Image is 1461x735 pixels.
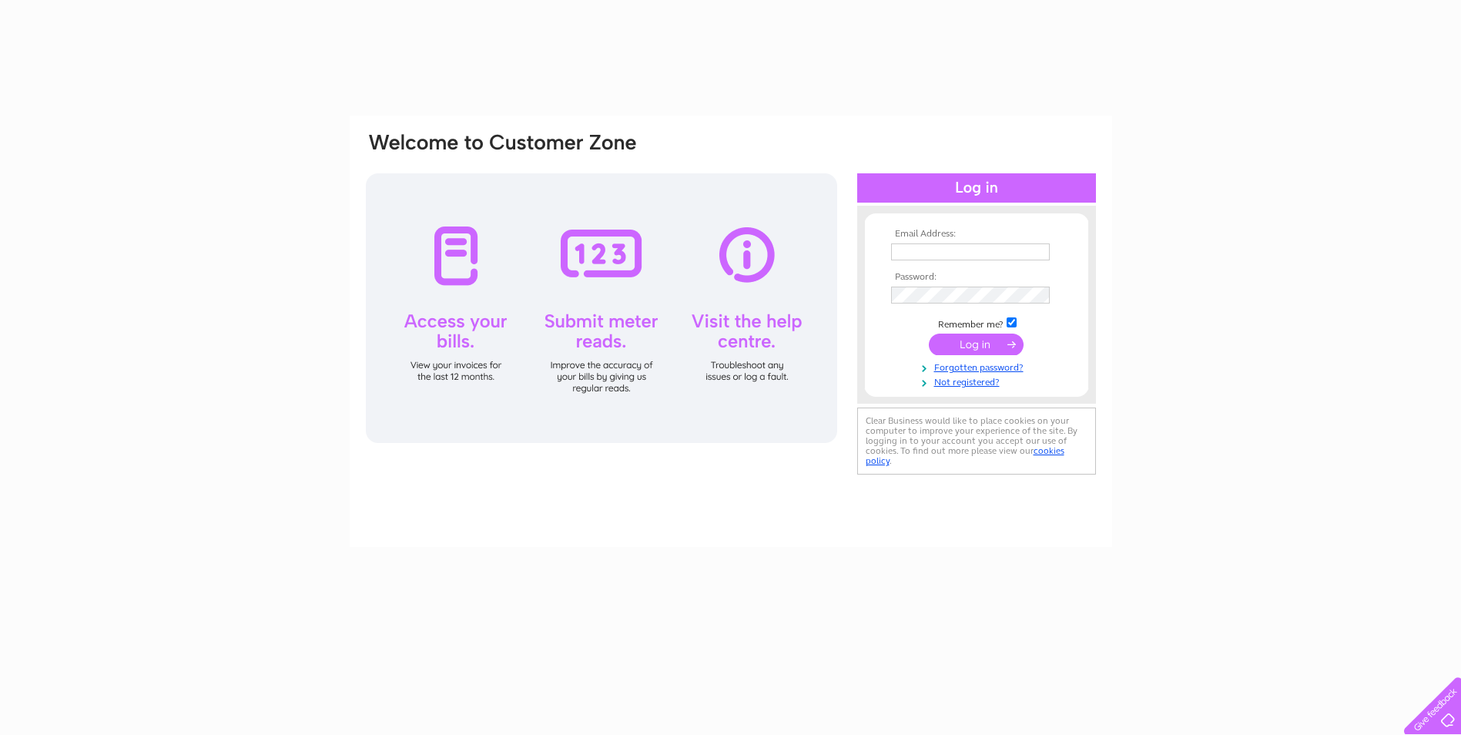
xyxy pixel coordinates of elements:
[929,334,1024,355] input: Submit
[891,359,1066,374] a: Forgotten password?
[887,229,1066,240] th: Email Address:
[866,445,1064,466] a: cookies policy
[887,315,1066,331] td: Remember me?
[887,272,1066,283] th: Password:
[857,408,1096,475] div: Clear Business would like to place cookies on your computer to improve your experience of the sit...
[891,374,1066,388] a: Not registered?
